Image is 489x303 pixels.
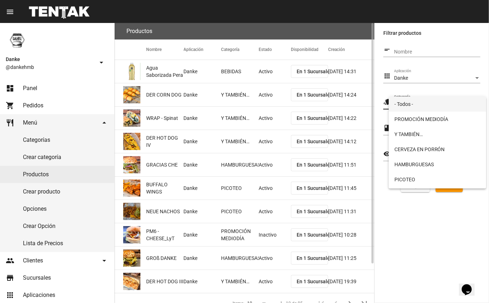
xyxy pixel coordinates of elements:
[459,274,482,296] iframe: chat widget
[394,187,481,202] span: CERVEZA EN LATA
[394,97,481,112] span: - Todos -
[394,142,481,157] span: CERVEZA EN PORRÓN
[394,157,481,172] span: HAMBURGUESAS
[394,112,481,127] span: PROMOCIÓN MEDIODÍA
[394,172,481,187] span: PICOTEO
[394,127,481,142] span: Y TAMBIÉN…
